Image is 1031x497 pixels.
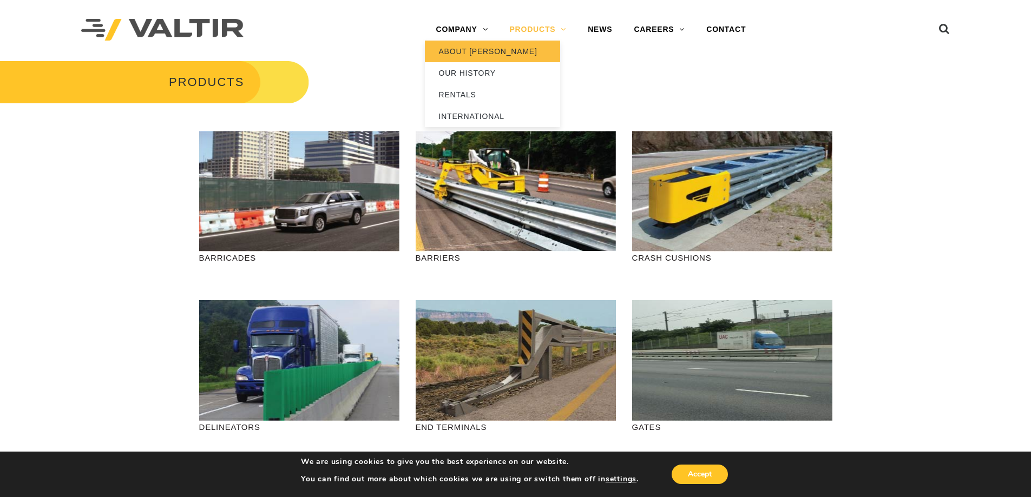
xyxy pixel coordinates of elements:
[425,84,560,105] a: RENTALS
[498,19,577,41] a: PRODUCTS
[425,105,560,127] a: INTERNATIONAL
[301,457,639,467] p: We are using cookies to give you the best experience on our website.
[425,62,560,84] a: OUR HISTORY
[416,251,616,264] p: BARRIERS
[606,474,636,484] button: settings
[199,421,399,433] p: DELINEATORS
[623,19,695,41] a: CAREERS
[425,41,560,62] a: ABOUT [PERSON_NAME]
[425,19,498,41] a: COMPANY
[301,474,639,484] p: You can find out more about which cookies we are using or switch them off in .
[577,19,623,41] a: NEWS
[632,251,832,264] p: CRASH CUSHIONS
[199,251,399,264] p: BARRICADES
[672,465,728,484] button: Accept
[695,19,757,41] a: CONTACT
[632,421,832,433] p: GATES
[81,19,244,41] img: Valtir
[416,421,616,433] p: END TERMINALS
